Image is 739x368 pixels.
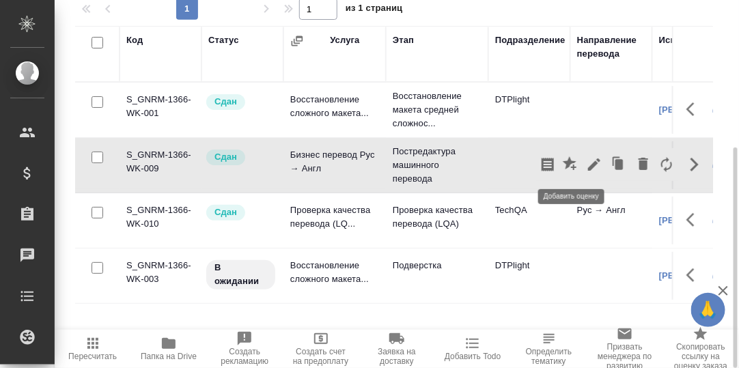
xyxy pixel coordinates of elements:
td: Бизнес перевод Рус → Англ [283,141,386,189]
span: Пересчитать [68,352,117,361]
p: Проверка качества перевода (LQA) [393,203,482,231]
span: Добавить Todo [445,352,501,361]
td: Проверка качества перевода (LQ... [283,197,386,244]
span: Создать счет на предоплату [291,347,350,366]
p: Сдан [214,206,237,219]
button: 🙏 [691,293,725,327]
button: Скрыть кнопки [678,148,711,181]
button: Определить тематику [511,330,587,368]
span: Создать рекламацию [215,347,275,366]
span: Заявка на доставку [367,347,426,366]
button: Скопировать ссылку на оценку заказа [663,330,739,368]
button: Пересчитать [55,330,130,368]
button: Призвать менеджера по развитию [587,330,663,368]
td: S_GNRM-1366-WK-003 [120,252,201,300]
button: Создать рекламацию [207,330,283,368]
td: Восстановление сложного макета... [283,86,386,134]
button: Папка на Drive [130,330,206,368]
p: Восстановление макета средней сложнос... [393,89,482,130]
td: S_GNRM-1366-WK-009 [120,141,201,189]
p: Постредактура машинного перевода [393,145,482,186]
button: Сгруппировать [290,34,304,48]
div: Менеджер проверил работу исполнителя, передает ее на следующий этап [205,203,277,222]
a: [PERSON_NAME] [659,270,735,281]
span: Папка на Drive [141,352,197,361]
button: Здесь прячутся важные кнопки [678,259,711,292]
button: Клонировать [606,148,632,181]
div: Менеджер проверил работу исполнителя, передает ее на следующий этап [205,148,277,167]
a: [PERSON_NAME] [659,104,735,115]
td: Рус → Англ [570,197,652,244]
button: Скопировать мини-бриф [536,148,559,181]
button: Редактировать [583,148,606,181]
p: В ожидании [214,261,267,288]
td: S_GNRM-1366-WK-001 [120,86,201,134]
div: Направление перевода [577,33,645,61]
td: Рус → Англ [570,141,652,189]
button: Здесь прячутся важные кнопки [678,203,711,236]
p: Сдан [214,95,237,109]
p: Подверстка [393,259,482,272]
td: DTPlight [488,86,570,134]
span: Определить тематику [519,347,578,366]
a: [PERSON_NAME] [659,215,735,225]
td: S_GNRM-1366-WK-010 [120,197,201,244]
td: DTPlight [488,252,570,300]
td: Восстановление сложного макета... [283,252,386,300]
span: 🙏 [697,296,720,324]
td: TechQA [488,197,570,244]
div: Подразделение [495,33,566,47]
div: Услуга [330,33,359,47]
p: Сдан [214,150,237,164]
button: Заменить [655,148,678,181]
button: Удалить [632,148,655,181]
div: Код [126,33,143,47]
button: Заявка на доставку [359,330,434,368]
div: Исполнитель назначен, приступать к работе пока рано [205,259,277,291]
button: Здесь прячутся важные кнопки [678,93,711,126]
button: Добавить Todo [435,330,511,368]
div: Этап [393,33,414,47]
div: Исполнитель [659,33,719,47]
div: Статус [208,33,239,47]
button: Создать счет на предоплату [283,330,359,368]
